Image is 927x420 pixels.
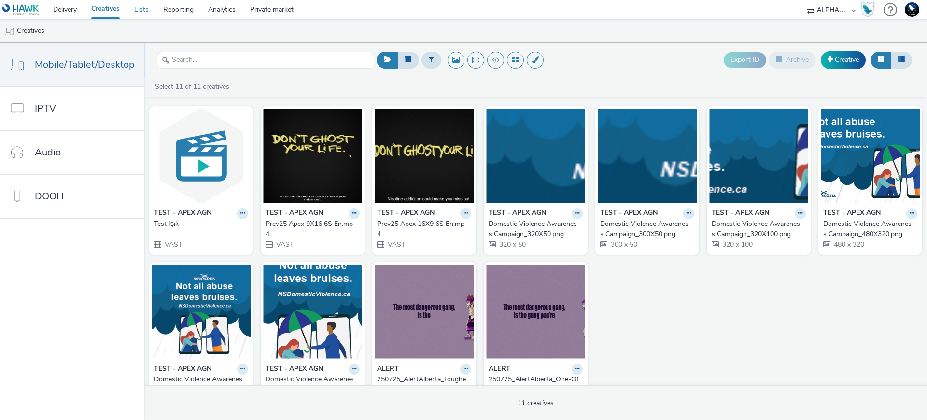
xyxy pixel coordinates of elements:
[871,52,891,68] button: Grid
[375,109,474,203] img: Prev25 Apex 16X9 6S En.mp4 visual
[721,240,753,249] span: 320 x 100
[486,109,585,203] img: Domestic Violence Awareness Campaign_320X50.png visual
[489,375,579,394] div: 250725_AlertAlberta_One-Of-Us_640x360
[769,52,816,68] button: Archive
[821,109,920,203] img: Domestic Violence Awareness Campaign_480X320.png visual
[518,398,554,407] span: 11 creatives
[154,375,244,394] div: Domestic Violence Awareness Campaign_300X250.png
[275,240,294,249] span: VAST
[489,375,583,394] a: 250725_AlertAlberta_One-Of-Us_640x360
[598,109,697,203] img: Domestic Violence Awareness Campaign_300X50.png visual
[489,364,510,375] strong: ALERT
[266,364,323,375] strong: TEST - APEX AGN
[154,219,244,229] div: Test Işık
[263,265,362,359] img: Domestic Violence Awareness Campaign_320x480.png visual
[905,2,919,17] img: Support Hawk
[164,240,182,249] span: VAST
[823,219,917,239] a: Domestic Violence Awareness Campaign_480X320.png
[266,375,356,394] div: Domestic Violence Awareness Campaign_320x480.png
[154,208,211,219] strong: TEST - APEX AGN
[5,27,14,36] img: mobile
[486,265,585,359] img: 250725_AlertAlberta_One-Of-Us_640x360 visual
[35,189,64,203] span: DOOH
[600,219,690,239] div: Domestic Violence Awareness Campaign_300X50.png
[152,109,251,203] img: Test Işık visual
[377,364,399,375] strong: ALERT
[610,240,637,249] span: 300 x 50
[712,219,806,239] a: Domestic Violence Awareness Campaign_320X100.png
[833,240,864,249] span: 480 x 320
[489,208,546,219] strong: TEST - APEX AGN
[266,208,323,219] strong: TEST - APEX AGN
[154,82,233,91] a: Select of 11 creatives
[823,208,881,219] strong: TEST - APEX AGN
[712,219,802,239] div: Domestic Violence Awareness Campaign_320X100.png
[600,219,694,239] a: Domestic Violence Awareness Campaign_300X50.png
[860,2,879,17] a: Hawk Academy
[860,2,875,17] img: Hawk Academy
[377,208,435,219] strong: TEST - APEX AGN
[377,375,471,394] a: 250725_AlertAlberta_Toughen-up_640x360
[600,208,658,219] strong: TEST - APEX AGN
[377,219,471,239] a: Prev25 Apex 16X9 6S En.mp4
[387,240,405,249] span: VAST
[2,4,40,16] img: undefined Logo
[266,375,360,394] a: Domestic Violence Awareness Campaign_320x480.png
[263,109,362,203] img: Prev25 Apex 9X16 6S En.mp4 visual
[266,219,356,239] div: Prev25 Apex 9X16 6S En.mp4
[175,82,183,91] strong: 11
[821,51,866,69] a: Creative
[489,219,579,239] div: Domestic Violence Awareness Campaign_320X50.png
[498,240,526,249] span: 320 x 50
[152,265,251,359] img: Domestic Violence Awareness Campaign_300X250.png visual
[823,219,913,239] div: Domestic Violence Awareness Campaign_480X320.png
[266,219,360,239] a: Prev25 Apex 9X16 6S En.mp4
[154,219,248,229] a: Test Işık
[712,208,769,219] strong: TEST - APEX AGN
[375,265,474,359] img: 250725_AlertAlberta_Toughen-up_640x360 visual
[154,375,248,394] a: Domestic Violence Awareness Campaign_300X250.png
[35,145,61,159] span: Audio
[35,57,135,71] span: Mobile/Tablet/Desktop
[35,101,56,115] span: IPTV
[154,364,211,375] strong: TEST - APEX AGN
[891,52,912,68] button: Table
[377,375,467,394] div: 250725_AlertAlberta_Toughen-up_640x360
[724,52,766,68] button: Export ID
[157,52,374,69] input: Search...
[489,219,583,239] a: Domestic Violence Awareness Campaign_320X50.png
[377,219,467,239] div: Prev25 Apex 16X9 6S En.mp4
[709,109,808,203] img: Domestic Violence Awareness Campaign_320X100.png visual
